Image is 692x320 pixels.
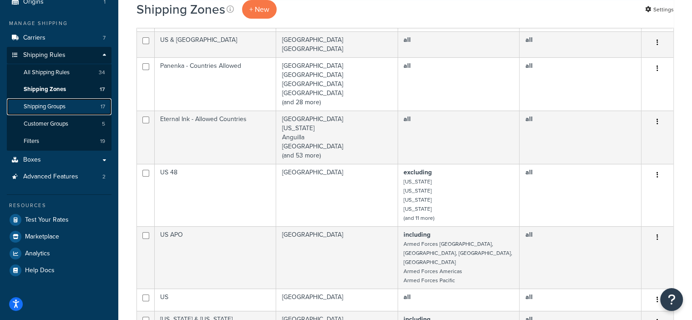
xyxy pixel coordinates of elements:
[99,69,105,76] span: 34
[23,156,41,164] span: Boxes
[25,233,59,241] span: Marketplace
[7,212,111,228] a: Test Your Rates
[101,103,105,111] span: 17
[25,216,69,224] span: Test Your Rates
[7,30,111,46] a: Carriers 7
[525,292,532,302] b: all
[276,57,398,111] td: [GEOGRAPHIC_DATA] [GEOGRAPHIC_DATA] [GEOGRAPHIC_DATA] [GEOGRAPHIC_DATA] (and 28 more)
[404,205,432,213] small: [US_STATE]
[525,61,532,71] b: all
[7,20,111,27] div: Manage Shipping
[100,86,105,93] span: 17
[525,168,532,177] b: all
[276,289,398,311] td: [GEOGRAPHIC_DATA]
[404,178,432,186] small: [US_STATE]
[276,31,398,57] td: [GEOGRAPHIC_DATA] [GEOGRAPHIC_DATA]
[7,229,111,245] a: Marketplace
[7,98,111,115] li: Shipping Groups
[7,47,111,151] li: Shipping Rules
[136,0,225,18] h1: Shipping Zones
[24,103,66,111] span: Shipping Groups
[155,111,276,164] td: Eternal Ink - Allowed Countries
[7,262,111,279] a: Help Docs
[404,61,411,71] b: all
[7,116,111,132] li: Customer Groups
[7,81,111,98] li: Shipping Zones
[25,267,55,274] span: Help Docs
[7,81,111,98] a: Shipping Zones 17
[525,114,532,124] b: all
[404,240,512,266] small: Armed Forces [GEOGRAPHIC_DATA], [GEOGRAPHIC_DATA], [GEOGRAPHIC_DATA], [GEOGRAPHIC_DATA]
[7,30,111,46] li: Carriers
[404,168,432,177] b: excluding
[7,168,111,185] a: Advanced Features 2
[155,226,276,289] td: US APO
[404,276,455,284] small: Armed Forces Pacific
[7,64,111,81] a: All Shipping Rules 34
[155,164,276,226] td: US 48
[404,230,430,239] b: including
[7,133,111,150] a: Filters 19
[7,47,111,64] a: Shipping Rules
[103,34,106,42] span: 7
[249,4,269,15] span: + New
[7,202,111,209] div: Resources
[7,245,111,262] a: Analytics
[525,230,532,239] b: all
[404,187,432,195] small: [US_STATE]
[24,120,68,128] span: Customer Groups
[525,35,532,45] b: all
[7,98,111,115] a: Shipping Groups 17
[155,289,276,311] td: US
[23,51,66,59] span: Shipping Rules
[404,267,462,275] small: Armed Forces Americas
[276,226,398,289] td: [GEOGRAPHIC_DATA]
[7,64,111,81] li: All Shipping Rules
[404,214,434,222] small: (and 11 more)
[155,31,276,57] td: US & [GEOGRAPHIC_DATA]
[404,114,411,124] b: all
[276,111,398,164] td: [GEOGRAPHIC_DATA] [US_STATE] Anguilla [GEOGRAPHIC_DATA] (and 53 more)
[24,69,70,76] span: All Shipping Rules
[645,3,674,16] a: Settings
[404,35,411,45] b: all
[276,164,398,226] td: [GEOGRAPHIC_DATA]
[7,152,111,168] a: Boxes
[24,137,39,145] span: Filters
[102,173,106,181] span: 2
[23,173,78,181] span: Advanced Features
[100,137,105,145] span: 19
[155,57,276,111] td: Panenka - Countries Allowed
[404,196,432,204] small: [US_STATE]
[660,288,683,311] button: Open Resource Center
[25,250,50,258] span: Analytics
[7,116,111,132] a: Customer Groups 5
[102,120,105,128] span: 5
[24,86,66,93] span: Shipping Zones
[404,292,411,302] b: all
[23,34,45,42] span: Carriers
[7,133,111,150] li: Filters
[7,168,111,185] li: Advanced Features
